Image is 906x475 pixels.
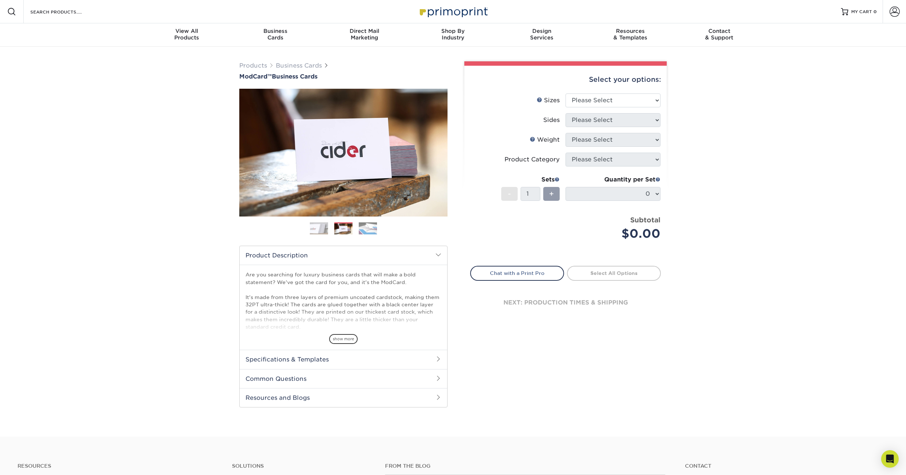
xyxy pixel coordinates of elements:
[231,28,320,34] span: Business
[630,216,661,224] strong: Subtotal
[497,28,586,34] span: Design
[537,96,560,105] div: Sizes
[566,175,661,184] div: Quantity per Set
[470,281,661,325] div: next: production times & shipping
[329,334,358,344] span: show more
[685,463,888,469] a: Contact
[231,23,320,47] a: BusinessCards
[675,28,764,34] span: Contact
[142,28,231,41] div: Products
[276,62,322,69] a: Business Cards
[470,66,661,93] div: Select your options:
[18,463,221,469] h4: Resources
[385,463,665,469] h4: From the Blog
[851,9,872,15] span: MY CART
[240,369,447,388] h2: Common Questions
[232,463,374,469] h4: Solutions
[543,116,560,125] div: Sides
[497,23,586,47] a: DesignServices
[239,89,448,217] img: ModCard™ 02
[245,271,441,420] p: Are you searching for luxury business cards that will make a bold statement? We've got the card f...
[586,23,675,47] a: Resources& Templates
[571,225,661,242] div: $0.00
[416,4,490,19] img: Primoprint
[239,73,448,80] h1: Business Cards
[239,73,448,80] a: ModCard™Business Cards
[586,28,675,34] span: Resources
[470,266,564,280] a: Chat with a Print Pro
[586,28,675,41] div: & Templates
[675,23,764,47] a: Contact& Support
[505,155,560,164] div: Product Category
[310,219,328,238] img: Business Cards 01
[359,222,377,235] img: Business Cards 03
[240,246,447,265] h2: Product Description
[675,28,764,41] div: & Support
[320,28,409,34] span: Direct Mail
[239,62,267,69] a: Products
[881,450,899,468] div: Open Intercom Messenger
[240,350,447,369] h2: Specifications & Templates
[142,23,231,47] a: View AllProducts
[240,388,447,407] h2: Resources and Blogs
[30,7,101,16] input: SEARCH PRODUCTS.....
[508,188,511,199] span: -
[334,223,353,235] img: Business Cards 02
[873,9,877,14] span: 0
[320,28,409,41] div: Marketing
[530,135,560,144] div: Weight
[409,23,498,47] a: Shop ByIndustry
[142,28,231,34] span: View All
[549,188,554,199] span: +
[320,23,409,47] a: Direct MailMarketing
[567,266,661,280] a: Select All Options
[409,28,498,34] span: Shop By
[409,28,498,41] div: Industry
[497,28,586,41] div: Services
[231,28,320,41] div: Cards
[501,175,560,184] div: Sets
[239,73,272,80] span: ModCard™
